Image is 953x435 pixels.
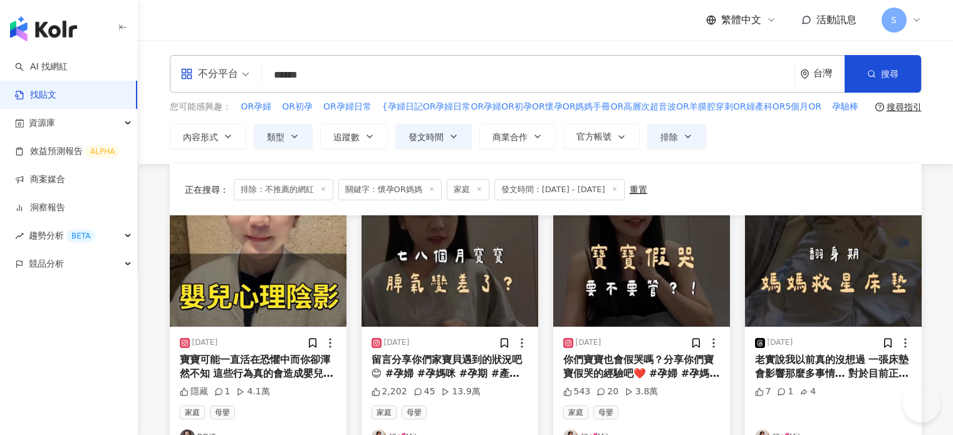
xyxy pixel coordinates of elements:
button: 官方帳號 [563,124,640,149]
span: OR初孕 [282,101,313,113]
a: 商案媒合 [15,173,65,186]
span: 關鍵字：懷孕OR媽媽 [338,179,442,200]
button: 搜尋 [845,55,921,93]
button: 內容形式 [170,124,246,149]
span: 內容形式 [183,132,218,142]
span: 排除：不推薦的網紅 [234,179,333,200]
div: 搜尋指引 [887,102,922,112]
img: post-image [362,215,538,327]
div: 1 [214,386,231,398]
span: 競品分析 [29,250,64,278]
span: 家庭 [563,406,588,419]
span: 趨勢分析 [29,222,95,250]
div: [DATE] [576,337,601,348]
span: 發文時間：[DATE] - [DATE] [494,179,625,200]
span: 孕驗棒 [832,101,858,113]
button: 排除 [647,124,706,149]
div: [DATE] [192,337,218,348]
div: 3.8萬 [625,386,658,398]
div: 45 [414,386,435,398]
div: 7 [755,386,771,398]
a: 找貼文 [15,89,56,101]
span: 母嬰 [210,406,235,419]
span: 追蹤數 [333,132,360,142]
img: post-image [553,215,730,327]
span: 搜尋 [881,69,898,79]
button: 孕驗棒 [831,100,859,114]
button: OR初孕 [281,100,313,114]
span: 活動訊息 [816,14,857,26]
span: 發文時間 [409,132,444,142]
button: {孕婦日記OR孕婦日常OR孕婦OR初孕OR懷孕OR媽媽手冊OR高層次超音波OR羊膜腔穿刺OR婦產科OR5個月OR [382,100,822,114]
span: 排除 [660,132,678,142]
span: 資源庫 [29,109,55,137]
span: {孕婦日記OR孕婦日常OR孕婦OR初孕OR懷孕OR媽媽手冊OR高層次超音波OR羊膜腔穿刺OR婦產科OR5個月OR [382,101,821,113]
a: 洞察報告 [15,202,65,214]
div: 1 [777,386,793,398]
span: 類型 [267,132,284,142]
span: 家庭 [447,179,489,200]
span: rise [15,232,24,240]
span: 家庭 [372,406,397,419]
span: S [891,13,897,27]
span: 母嬰 [402,406,427,419]
button: OR孕婦日常 [323,100,372,114]
div: 4.1萬 [236,386,269,398]
span: 您可能感興趣： [170,101,231,113]
span: question-circle [875,103,884,111]
span: 繁體中文 [721,13,761,27]
div: [DATE] [384,337,410,348]
a: 效益預測報告ALPHA [15,145,120,158]
div: [DATE] [768,337,793,348]
div: 543 [563,386,591,398]
div: 重置 [630,185,647,195]
span: 正在搜尋 ： [185,185,229,195]
span: appstore [180,68,193,80]
span: OR孕婦日常 [323,101,372,113]
a: searchAI 找網紅 [15,61,68,73]
button: 發文時間 [395,124,472,149]
div: BETA [66,230,95,242]
div: 20 [596,386,618,398]
div: 不分平台 [180,64,238,84]
span: environment [800,69,810,79]
img: post-image [745,215,922,327]
span: 家庭 [180,406,205,419]
button: 類型 [254,124,313,149]
button: OR孕婦 [241,100,273,114]
button: 追蹤數 [320,124,388,149]
img: post-image [170,215,346,327]
iframe: Help Scout Beacon - Open [903,385,940,422]
div: 2,202 [372,386,407,398]
span: 商業合作 [492,132,528,142]
button: 商業合作 [479,124,556,149]
span: 官方帳號 [576,131,612,141]
span: 母嬰 [593,406,618,419]
div: 台灣 [813,68,845,79]
img: logo [10,16,77,41]
div: 4 [799,386,816,398]
div: 隱藏 [180,386,208,398]
div: 13.9萬 [441,386,480,398]
span: OR孕婦 [241,101,272,113]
